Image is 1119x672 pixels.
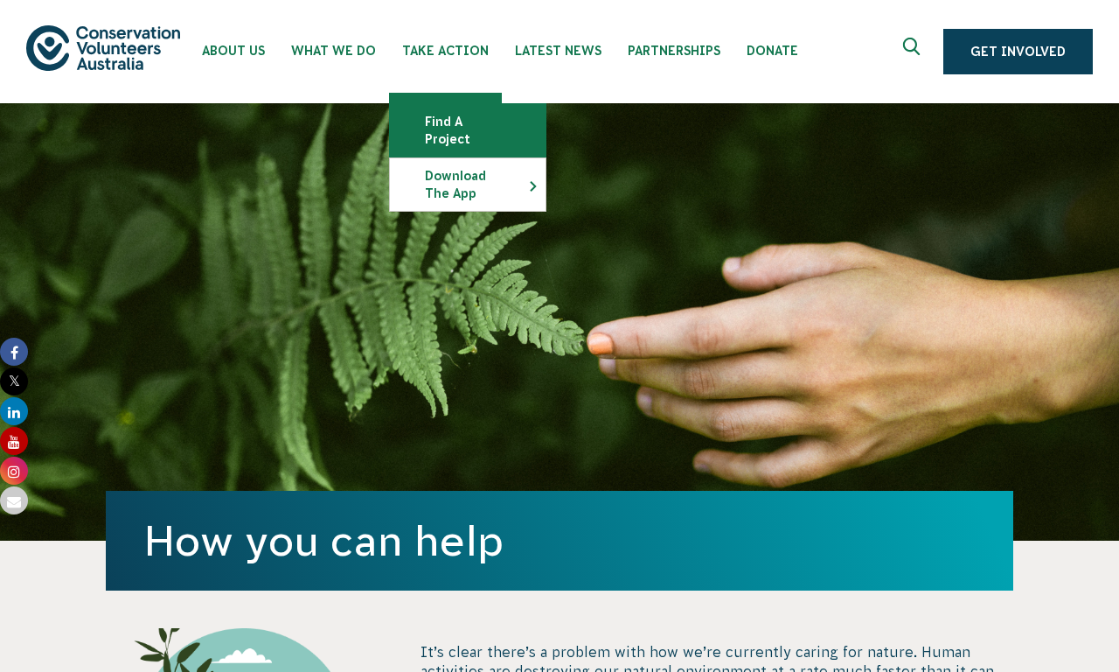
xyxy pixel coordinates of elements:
span: What We Do [291,44,376,58]
a: Download the app [390,158,546,211]
span: Expand search box [903,38,925,66]
button: Expand search box Close search box [893,31,935,73]
h1: How you can help [144,517,975,564]
a: Get Involved [943,29,1093,74]
span: Partnerships [628,44,720,58]
span: Donate [747,44,798,58]
span: About Us [202,44,265,58]
li: Download the app [389,157,546,212]
img: logo.svg [26,25,180,70]
a: Find a project [390,104,546,157]
span: Latest News [515,44,601,58]
span: Take Action [402,44,489,58]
